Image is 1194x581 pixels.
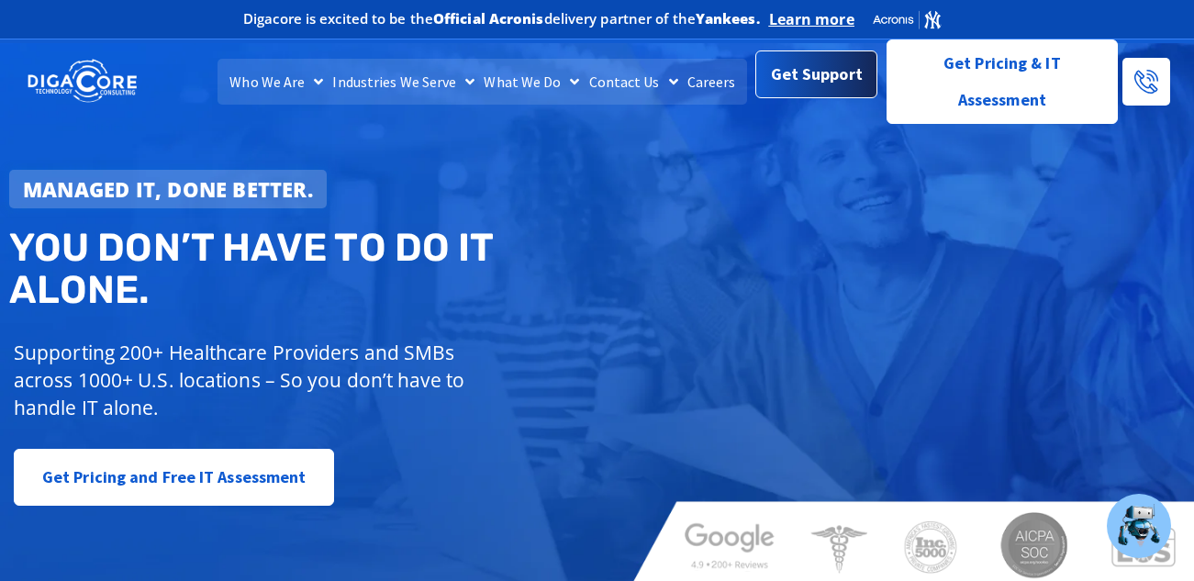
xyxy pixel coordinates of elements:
b: Yankees. [696,9,760,28]
span: Get Pricing & IT Assessment [901,45,1103,118]
a: Get Pricing & IT Assessment [887,39,1118,124]
a: Get Pricing and Free IT Assessment [14,449,334,506]
h2: You don’t have to do IT alone. [9,227,610,311]
a: Learn more [769,10,854,28]
strong: Managed IT, done better. [23,175,313,203]
b: Official Acronis [433,9,544,28]
a: Industries We Serve [328,59,479,105]
a: Contact Us [585,59,683,105]
img: DigaCore Technology Consulting [28,58,137,105]
a: Careers [683,59,741,105]
span: Get Pricing and Free IT Assessment [42,459,306,496]
span: Get Support [771,56,863,93]
a: Who We Are [225,59,328,105]
a: Get Support [755,50,877,98]
img: Acronis [872,9,942,30]
p: Supporting 200+ Healthcare Providers and SMBs across 1000+ U.S. locations – So you don’t have to ... [14,339,502,421]
a: What We Do [479,59,584,105]
nav: Menu [218,59,747,105]
a: Managed IT, done better. [9,170,327,208]
h2: Digacore is excited to be the delivery partner of the [243,12,760,26]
